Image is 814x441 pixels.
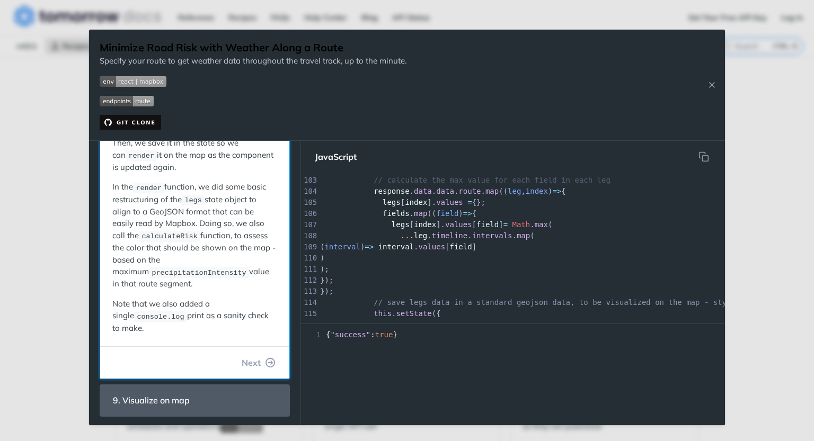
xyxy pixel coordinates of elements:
[499,220,503,229] span: ]
[401,231,414,240] span: ...
[472,209,476,218] span: {
[374,309,392,318] span: this
[472,220,476,229] span: [
[463,209,472,218] span: =>
[414,187,432,195] span: data
[242,356,261,369] span: Next
[535,220,548,229] span: max
[427,209,436,218] span: ((
[410,220,414,229] span: [
[100,76,166,87] img: env
[100,96,154,106] img: endpoint
[410,209,414,218] span: .
[436,187,454,195] span: data
[100,115,161,130] img: clone
[365,242,374,251] span: =>
[445,220,472,229] span: values
[301,329,324,340] span: 1
[414,220,436,229] span: index
[324,165,342,173] span: then
[499,187,508,195] span: ((
[128,152,154,160] span: render
[378,242,414,251] span: interval
[521,187,525,195] span: ,
[301,275,314,286] div: 112
[320,265,329,273] span: );
[320,287,333,295] span: });
[436,198,463,206] span: values
[530,220,534,229] span: .
[548,220,552,229] span: (
[112,181,277,290] p: In the function, we did some basic restructuring of the state object to align to a GeoJSON format...
[301,186,314,197] div: 104
[508,187,521,195] span: leg
[401,198,405,206] span: [
[320,276,333,284] span: });
[301,264,314,275] div: 111
[374,187,409,195] span: response
[100,55,406,67] p: Specify your route to get weather data throughout the travel track, up to the minute.
[414,231,427,240] span: leg
[432,309,441,318] span: ({
[392,165,401,173] span: =>
[374,298,811,307] span: // save legs data in a standard geojson data, to be visualized on the map - stylized by properties
[458,187,481,195] span: route
[374,176,610,184] span: // calculate the max value for each field in each leg
[301,286,314,297] div: 113
[693,146,714,167] button: Copy
[454,187,458,195] span: .
[320,242,324,251] span: (
[512,220,530,229] span: Math
[485,187,499,195] span: map
[436,220,445,229] span: ].
[301,197,314,208] div: 105
[383,209,410,218] span: fields
[105,390,197,411] span: 9. Visualize on map
[445,242,449,251] span: [
[137,312,184,320] span: console.log
[503,220,508,229] span: =
[301,208,314,219] div: 106
[351,165,387,173] span: response
[301,308,314,319] div: 115
[301,175,314,186] div: 103
[301,241,314,253] div: 109
[481,187,485,195] span: .
[184,196,201,204] span: legs
[301,253,314,264] div: 110
[100,95,406,107] span: Expand image
[233,352,284,373] button: Next
[467,231,472,240] span: .
[561,187,565,195] span: {
[320,254,324,262] span: )
[698,151,709,162] svg: hidden
[301,297,314,308] div: 114
[427,231,431,240] span: .
[418,242,445,251] span: values
[552,187,561,195] span: =>
[526,187,548,195] span: index
[414,242,418,251] span: .
[100,4,290,379] section: Then, we save it in the state so we canrenderit on the map as the component is updated again. In ...
[530,231,534,240] span: (
[360,242,365,251] span: )
[112,137,277,173] p: Then, we save it in the state so we can it on the map as the component is updated again.
[324,242,360,251] span: interval
[436,209,458,218] span: field
[405,198,427,206] span: index
[100,116,161,126] a: Expand image
[100,384,290,417] section: 9. Visualize on map
[301,230,314,241] div: 108
[320,165,405,173] span: . (( ) {
[396,309,431,318] span: setState
[476,220,499,229] span: field
[100,40,406,55] h1: Minimize Road Risk with Weather Along a Route
[392,220,410,229] span: legs
[458,209,463,218] span: )
[136,184,162,192] span: render
[472,242,476,251] span: ]
[112,298,277,334] p: Note that we also added a single print as a sanity check to make.
[330,330,370,339] span: "success"
[432,187,436,195] span: .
